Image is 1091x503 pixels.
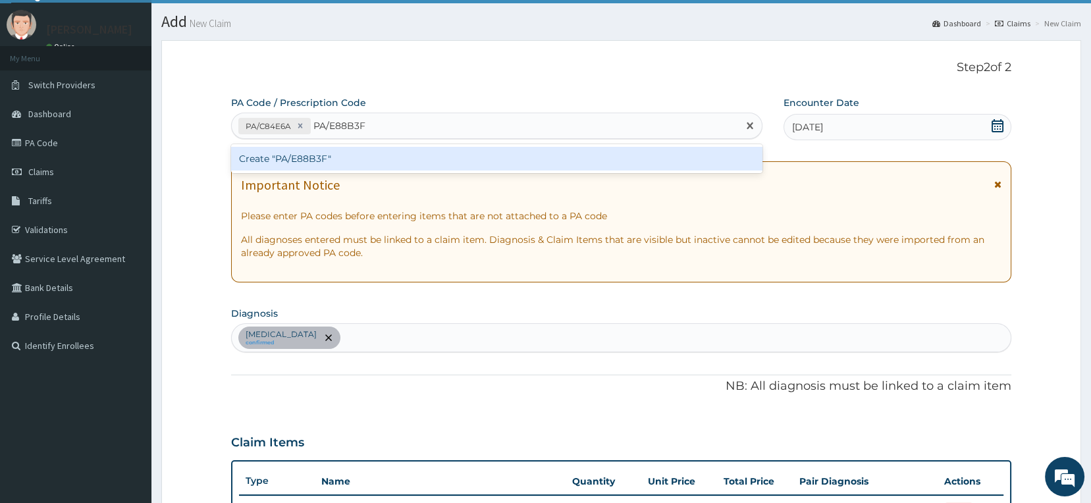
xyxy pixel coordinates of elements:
p: NB: All diagnosis must be linked to a claim item [231,378,1012,395]
th: Total Price [717,468,793,494]
p: Please enter PA codes before entering items that are not attached to a PA code [241,209,1002,223]
div: PA/C84E6A [242,119,293,134]
p: All diagnoses entered must be linked to a claim item. Diagnosis & Claim Items that are visible bu... [241,233,1002,259]
span: We're online! [76,166,182,299]
h1: Add [161,13,1081,30]
a: Claims [995,18,1030,29]
th: Pair Diagnosis [793,468,938,494]
h3: Claim Items [231,436,304,450]
a: Dashboard [932,18,981,29]
div: Chat with us now [68,74,221,91]
small: New Claim [187,18,231,28]
img: d_794563401_company_1708531726252_794563401 [24,66,53,99]
small: confirmed [246,340,317,346]
label: Diagnosis [231,307,278,320]
span: Dashboard [28,108,71,120]
th: Type [239,469,315,493]
li: New Claim [1032,18,1081,29]
span: Claims [28,166,54,178]
a: Online [46,42,78,51]
img: User Image [7,10,36,40]
label: Encounter Date [784,96,859,109]
div: Create "PA/E88B3F" [231,147,763,171]
textarea: Type your message and hit 'Enter' [7,359,251,406]
span: Switch Providers [28,79,95,91]
div: Minimize live chat window [216,7,248,38]
span: Tariffs [28,195,52,207]
span: [DATE] [792,120,823,134]
p: Step 2 of 2 [231,61,1012,75]
th: Actions [938,468,1003,494]
p: [MEDICAL_DATA] [246,329,317,340]
h1: Important Notice [241,178,340,192]
p: [PERSON_NAME] [46,24,132,36]
th: Quantity [566,468,641,494]
th: Unit Price [641,468,717,494]
label: PA Code / Prescription Code [231,96,366,109]
span: remove selection option [323,332,334,344]
th: Name [315,468,566,494]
